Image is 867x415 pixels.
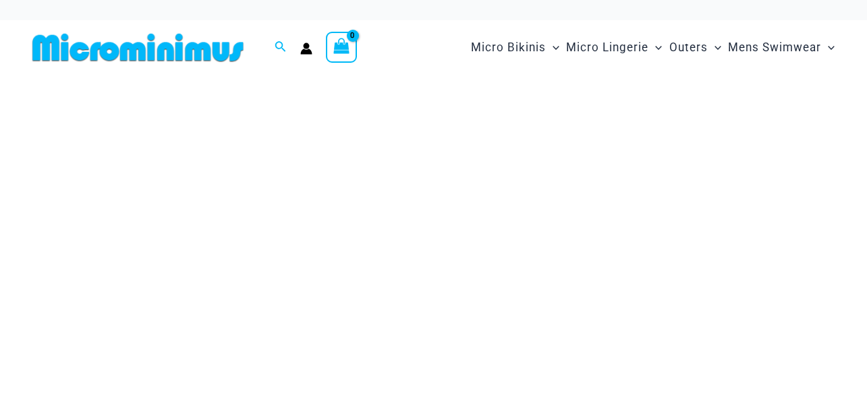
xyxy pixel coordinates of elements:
[648,30,662,65] span: Menu Toggle
[275,39,287,56] a: Search icon link
[821,30,835,65] span: Menu Toggle
[468,27,563,68] a: Micro BikinisMenu ToggleMenu Toggle
[728,30,821,65] span: Mens Swimwear
[669,30,708,65] span: Outers
[471,30,546,65] span: Micro Bikinis
[725,27,838,68] a: Mens SwimwearMenu ToggleMenu Toggle
[563,27,665,68] a: Micro LingerieMenu ToggleMenu Toggle
[300,43,312,55] a: Account icon link
[546,30,559,65] span: Menu Toggle
[566,30,648,65] span: Micro Lingerie
[27,32,249,63] img: MM SHOP LOGO FLAT
[466,25,840,70] nav: Site Navigation
[666,27,725,68] a: OutersMenu ToggleMenu Toggle
[708,30,721,65] span: Menu Toggle
[326,32,357,63] a: View Shopping Cart, empty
